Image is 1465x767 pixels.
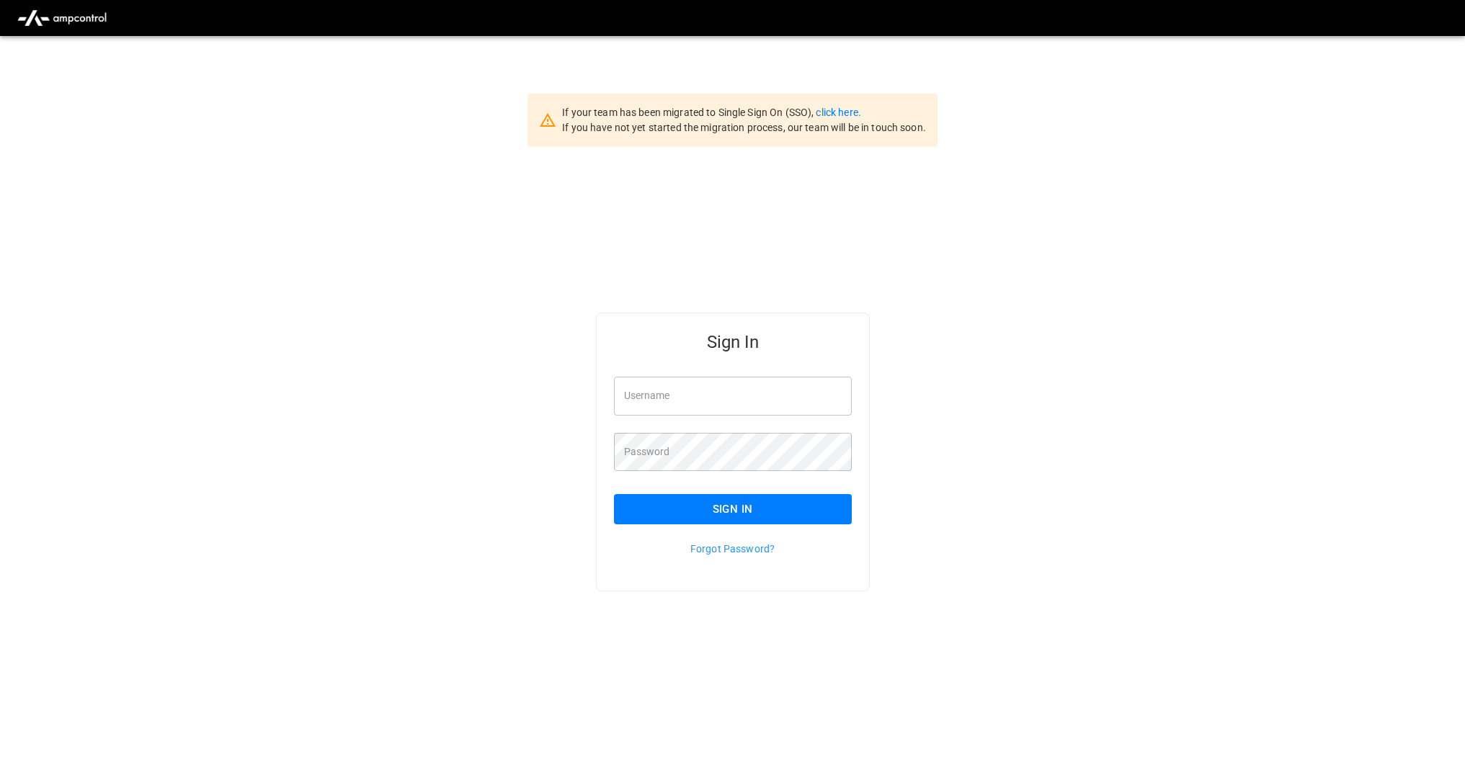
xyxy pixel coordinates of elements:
a: click here. [816,107,860,118]
p: Forgot Password? [614,542,852,556]
span: If you have not yet started the migration process, our team will be in touch soon. [562,122,926,133]
button: Sign In [614,494,852,524]
img: ampcontrol.io logo [12,4,112,32]
span: If your team has been migrated to Single Sign On (SSO), [562,107,816,118]
h5: Sign In [614,331,852,354]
